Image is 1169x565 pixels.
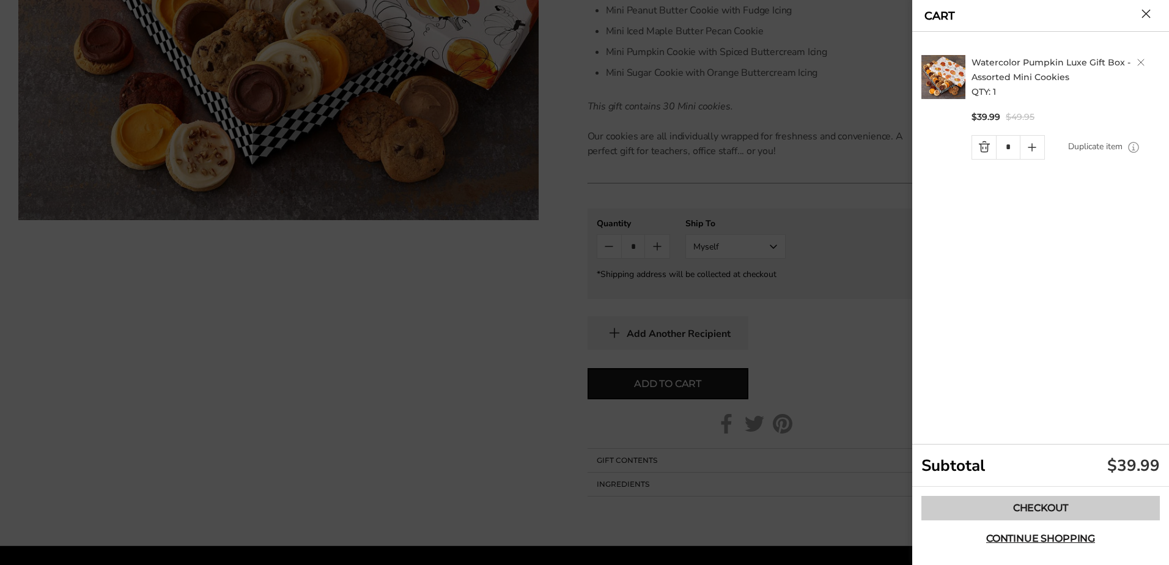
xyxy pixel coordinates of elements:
h2: QTY: 1 [972,55,1163,99]
a: Delete product [1137,59,1145,66]
iframe: Sign Up via Text for Offers [10,519,127,555]
div: Subtotal [912,445,1169,487]
a: Duplicate item [1068,140,1123,153]
a: CART [924,10,955,21]
a: Quantity plus button [1020,136,1044,159]
a: Checkout [921,496,1160,520]
input: Quantity Input [996,136,1020,159]
a: Watercolor Pumpkin Luxe Gift Box - Assorted Mini Cookies [972,57,1130,83]
a: Quantity minus button [972,136,996,159]
span: Continue shopping [986,534,1095,544]
img: C. Krueger's. image [921,55,965,99]
button: Continue shopping [921,526,1160,551]
div: $39.99 [1107,455,1160,476]
span: $39.99 [972,111,1000,123]
span: $49.95 [1006,111,1034,123]
button: Close cart [1141,9,1151,18]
